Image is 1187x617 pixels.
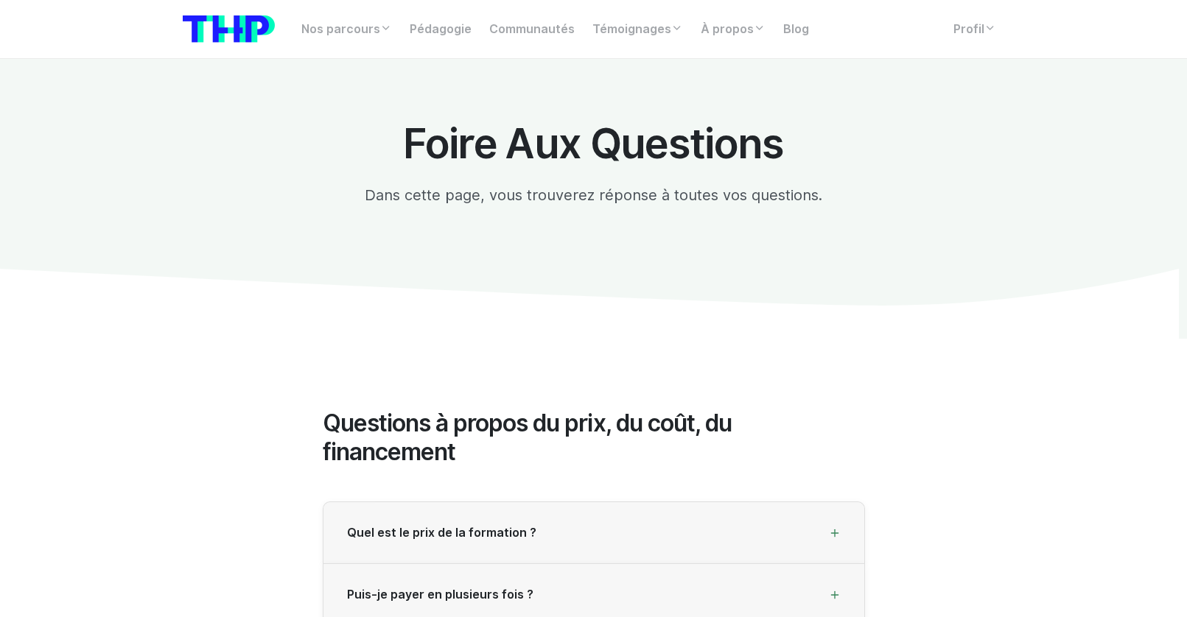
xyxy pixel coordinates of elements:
[323,184,865,206] p: Dans cette page, vous trouverez réponse à toutes vos questions.
[183,15,275,43] img: logo
[347,588,533,602] span: Puis-je payer en plusieurs fois ?
[584,15,692,44] a: Témoignages
[323,409,865,466] h2: Questions à propos du prix, du coût, du financement
[692,15,774,44] a: À propos
[293,15,401,44] a: Nos parcours
[480,15,584,44] a: Communautés
[401,15,480,44] a: Pédagogie
[323,121,865,166] h1: Foire Aux Questions
[945,15,1005,44] a: Profil
[347,526,536,540] span: Quel est le prix de la formation ?
[774,15,818,44] a: Blog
